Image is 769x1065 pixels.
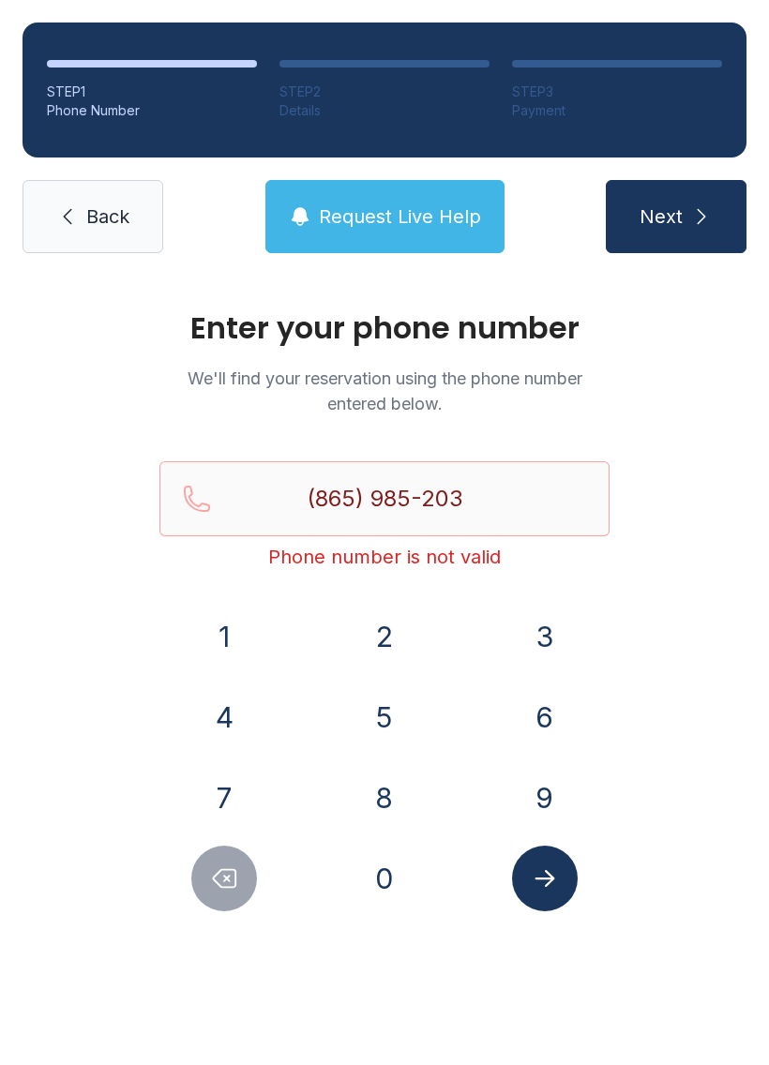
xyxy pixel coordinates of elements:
div: Phone number is not valid [159,544,610,570]
div: Payment [512,101,722,120]
button: 8 [352,765,417,831]
button: 6 [512,684,578,750]
span: Back [86,203,129,230]
h1: Enter your phone number [159,313,610,343]
div: Details [279,101,490,120]
div: Phone Number [47,101,257,120]
button: 3 [512,604,578,669]
div: STEP 1 [47,82,257,101]
input: Reservation phone number [159,461,610,536]
div: STEP 3 [512,82,722,101]
div: STEP 2 [279,82,490,101]
button: 2 [352,604,417,669]
button: 1 [191,604,257,669]
button: 5 [352,684,417,750]
button: 0 [352,846,417,911]
span: Next [640,203,683,230]
p: We'll find your reservation using the phone number entered below. [159,366,610,416]
button: 9 [512,765,578,831]
button: 4 [191,684,257,750]
button: Delete number [191,846,257,911]
button: 7 [191,765,257,831]
button: Submit lookup form [512,846,578,911]
span: Request Live Help [319,203,481,230]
